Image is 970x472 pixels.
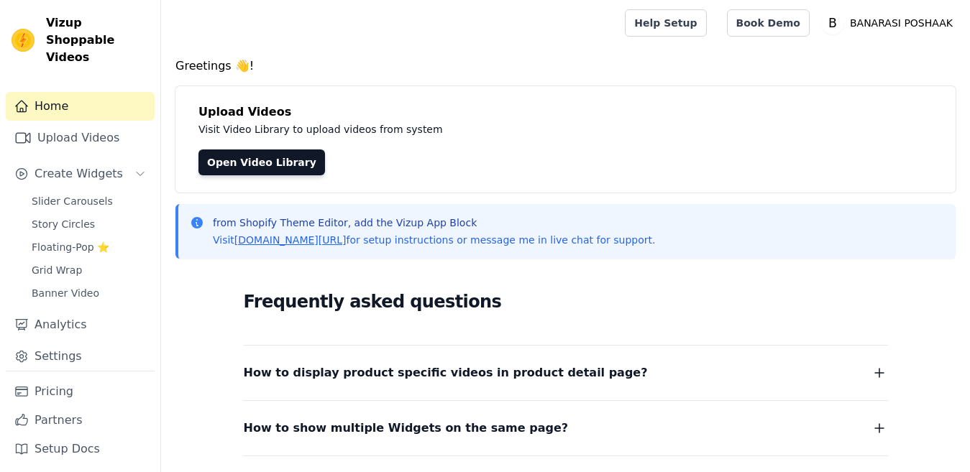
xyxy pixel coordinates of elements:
[23,214,155,234] a: Story Circles
[12,29,35,52] img: Vizup
[244,363,648,383] span: How to display product specific videos in product detail page?
[198,103,933,121] h4: Upload Videos
[625,9,706,37] a: Help Setup
[32,217,95,231] span: Story Circles
[6,406,155,435] a: Partners
[234,234,347,246] a: [DOMAIN_NAME][URL]
[828,16,837,30] text: B
[32,263,82,277] span: Grid Wrap
[23,191,155,211] a: Slider Carousels
[6,92,155,121] a: Home
[46,14,149,66] span: Vizup Shoppable Videos
[32,286,99,300] span: Banner Video
[6,124,155,152] a: Upload Videos
[6,377,155,406] a: Pricing
[6,159,155,188] button: Create Widgets
[821,10,958,36] button: B BANARASI POSHAAK
[727,9,810,37] a: Book Demo
[244,418,888,438] button: How to show multiple Widgets on the same page?
[23,260,155,280] a: Grid Wrap
[244,363,888,383] button: How to display product specific videos in product detail page?
[198,149,325,175] a: Open Video Library
[35,165,123,182] span: Create Widgets
[6,342,155,371] a: Settings
[213,233,655,247] p: Visit for setup instructions or message me in live chat for support.
[198,121,843,138] p: Visit Video Library to upload videos from system
[6,435,155,463] a: Setup Docs
[213,216,655,230] p: from Shopify Theme Editor, add the Vizup App Block
[244,287,888,316] h2: Frequently asked questions
[23,283,155,303] a: Banner Video
[244,418,569,438] span: How to show multiple Widgets on the same page?
[23,237,155,257] a: Floating-Pop ⭐
[32,240,109,254] span: Floating-Pop ⭐
[844,10,958,36] p: BANARASI POSHAAK
[32,194,113,208] span: Slider Carousels
[175,57,956,75] h4: Greetings 👋!
[6,310,155,339] a: Analytics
